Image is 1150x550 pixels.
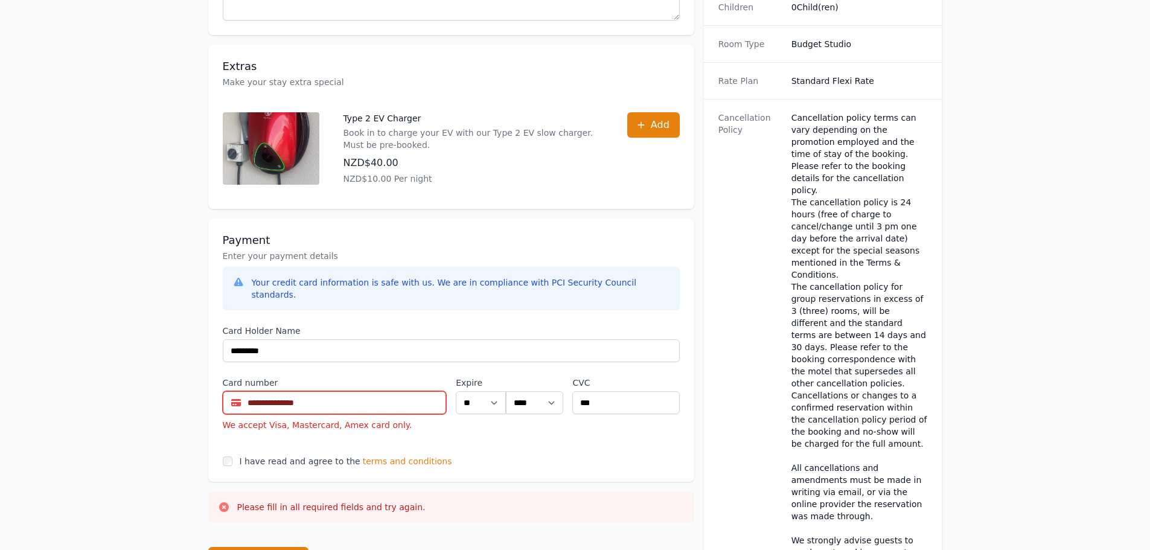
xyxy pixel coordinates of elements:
label: Card number [223,377,447,389]
h3: Payment [223,233,680,248]
p: Type 2 EV Charger [343,112,603,124]
img: Type 2 EV Charger [223,112,319,185]
label: I have read and agree to the [240,456,360,466]
dt: Children [718,1,782,13]
p: NZD$10.00 Per night [343,173,603,185]
p: Enter your payment details [223,250,680,262]
button: Add [627,112,680,138]
label: CVC [572,377,679,389]
div: We accept Visa, Mastercard, Amex card only. [223,419,447,431]
span: Add [651,118,669,132]
div: Your credit card information is safe with us. We are in compliance with PCI Security Council stan... [252,277,670,301]
h3: Extras [223,59,680,74]
label: Card Holder Name [223,325,680,337]
dd: 0 Child(ren) [791,1,928,13]
dt: Rate Plan [718,75,782,87]
p: Book in to charge your EV with our Type 2 EV slow charger. Must be pre-booked. [343,127,603,151]
dd: Budget Studio [791,38,928,50]
p: Please fill in all required fields and try again. [237,501,426,513]
span: terms and conditions [363,455,452,467]
p: NZD$40.00 [343,156,603,170]
dt: Room Type [718,38,782,50]
p: Make your stay extra special [223,76,680,88]
label: Expire [456,377,506,389]
dd: Standard Flexi Rate [791,75,928,87]
label: . [506,377,563,389]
